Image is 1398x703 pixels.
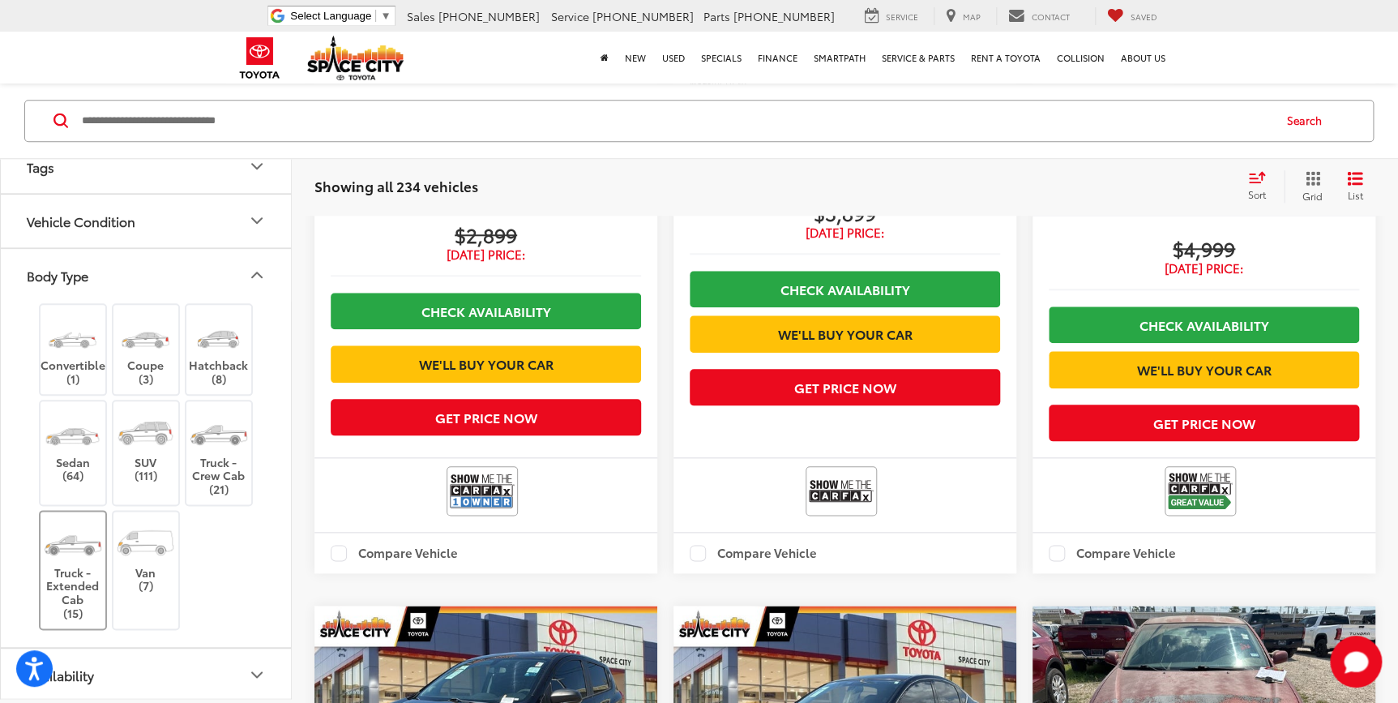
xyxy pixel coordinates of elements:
[331,545,458,561] label: Compare Vehicle
[331,293,641,329] a: Check Availability
[375,10,376,22] span: ​
[592,8,694,24] span: [PHONE_NUMBER]
[690,271,1000,307] a: Check Availability
[1168,469,1233,512] img: View CARFAX report
[1335,170,1375,203] button: List View
[1,249,293,302] button: Body TypeBody Type
[380,10,391,22] span: ▼
[188,410,249,456] img: Truck - Crew Cab
[853,7,930,25] a: Service
[886,11,918,23] span: Service
[247,156,267,176] div: Tags
[27,213,135,229] div: Vehicle Condition
[247,665,267,684] div: Availability
[1330,636,1382,688] button: Toggle Chat Window
[113,521,179,594] label: Van (7)
[1113,32,1174,84] a: About Us
[1049,306,1359,343] a: Check Availability
[41,410,106,483] label: Sedan (64)
[963,11,981,23] span: Map
[1284,170,1335,203] button: Grid View
[1,195,293,247] button: Vehicle ConditionVehicle Condition
[247,211,267,230] div: Vehicle Condition
[113,410,179,483] label: SUV (111)
[80,101,1272,140] input: Search by Make, Model, or Keyword
[1240,170,1284,203] button: Select sort value
[331,399,641,435] button: Get Price Now
[551,8,589,24] span: Service
[1248,188,1266,202] span: Sort
[874,32,963,84] a: Service & Parts
[331,345,641,382] a: We'll Buy Your Car
[115,410,176,456] img: SUV
[1131,11,1157,23] span: Saved
[733,8,835,24] span: [PHONE_NUMBER]
[617,32,654,84] a: New
[1,649,293,701] button: AvailabilityAvailability
[809,469,874,512] img: View CARFAX report
[592,32,617,84] a: Home
[42,313,103,358] img: Convertible
[188,313,249,358] img: Hatchback
[27,268,88,283] div: Body Type
[1032,11,1070,23] span: Contact
[41,521,106,620] label: Truck - Extended Cab (15)
[1095,7,1169,25] a: My Saved Vehicles
[450,469,515,512] img: View CARFAX report
[41,313,106,386] label: Convertible (1)
[690,225,1000,241] span: [DATE] Price:
[438,8,540,24] span: [PHONE_NUMBER]
[806,32,874,84] a: SmartPath
[186,313,252,386] label: Hatchback (8)
[42,521,103,566] img: Truck - Extended Cab
[693,32,750,84] a: Specials
[115,313,176,358] img: Coupe
[331,246,641,263] span: [DATE] Price:
[654,32,693,84] a: Used
[113,313,179,386] label: Coupe (3)
[290,10,391,22] a: Select Language​
[229,32,290,84] img: Toyota
[247,265,267,285] div: Body Type
[703,8,730,24] span: Parts
[1049,236,1359,260] span: $4,999
[934,7,993,25] a: Map
[290,10,371,22] span: Select Language
[314,176,478,195] span: Showing all 234 vehicles
[750,32,806,84] a: Finance
[1,140,293,193] button: TagsTags
[307,36,404,80] img: Space City Toyota
[1302,189,1323,203] span: Grid
[1049,405,1359,441] button: Get Price Now
[690,545,817,561] label: Compare Vehicle
[1049,351,1359,388] a: We'll Buy Your Car
[331,222,641,246] span: $2,899
[1347,188,1363,202] span: List
[1049,545,1176,561] label: Compare Vehicle
[690,369,1000,405] button: Get Price Now
[1330,636,1382,688] svg: Start Chat
[27,159,54,174] div: Tags
[407,8,435,24] span: Sales
[996,7,1082,25] a: Contact
[963,32,1049,84] a: Rent a Toyota
[690,315,1000,352] a: We'll Buy Your Car
[1049,260,1359,276] span: [DATE] Price:
[115,521,176,566] img: Van
[42,410,103,456] img: Sedan
[1049,32,1113,84] a: Collision
[27,667,94,683] div: Availability
[1272,101,1345,141] button: Search
[186,410,252,497] label: Truck - Crew Cab (21)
